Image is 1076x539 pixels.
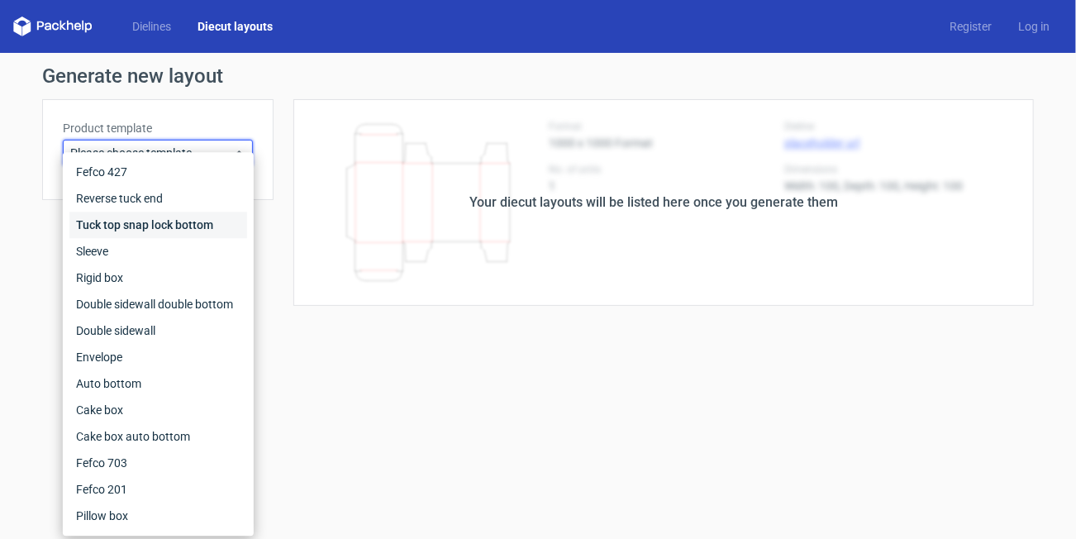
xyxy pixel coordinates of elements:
[69,476,247,503] div: Fefco 201
[69,212,247,238] div: Tuck top snap lock bottom
[119,18,184,35] a: Dielines
[63,120,253,136] label: Product template
[42,66,1034,86] h1: Generate new layout
[69,344,247,370] div: Envelope
[69,397,247,423] div: Cake box
[69,265,247,291] div: Rigid box
[69,370,247,397] div: Auto bottom
[469,193,838,212] div: Your diecut layouts will be listed here once you generate them
[69,317,247,344] div: Double sidewall
[69,503,247,529] div: Pillow box
[69,185,247,212] div: Reverse tuck end
[1005,18,1063,35] a: Log in
[69,450,247,476] div: Fefco 703
[70,145,233,161] span: Please choose template
[69,238,247,265] div: Sleeve
[69,423,247,450] div: Cake box auto bottom
[69,159,247,185] div: Fefco 427
[936,18,1005,35] a: Register
[184,18,286,35] a: Diecut layouts
[69,291,247,317] div: Double sidewall double bottom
